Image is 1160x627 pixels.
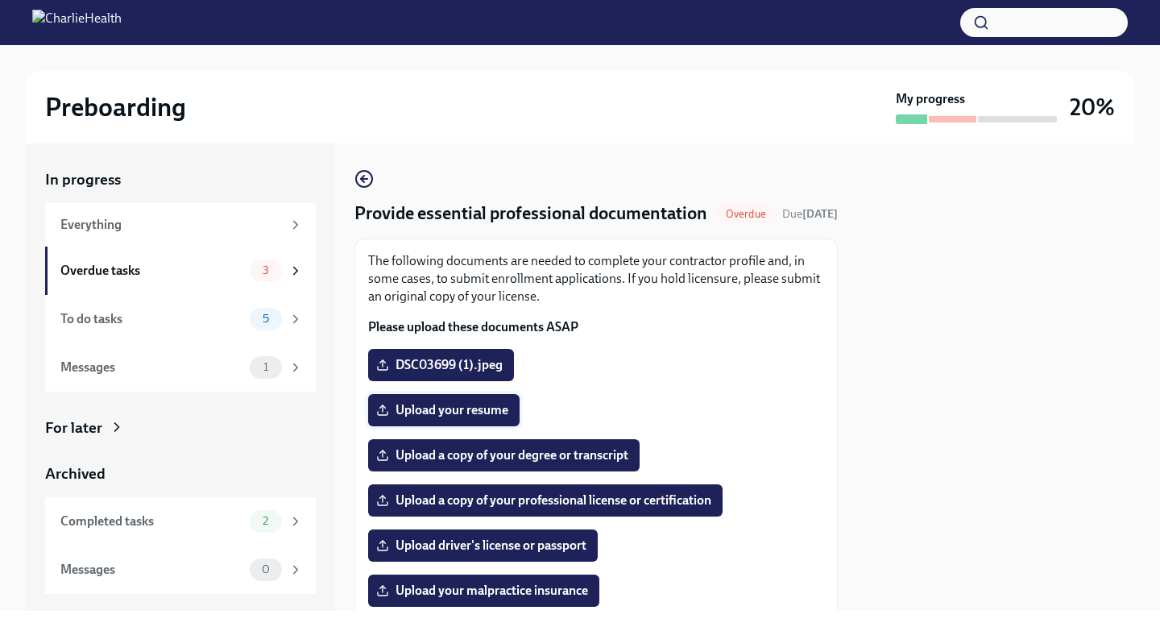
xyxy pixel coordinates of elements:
[45,343,316,392] a: Messages1
[45,91,186,123] h2: Preboarding
[60,216,282,234] div: Everything
[368,394,520,426] label: Upload your resume
[60,561,243,579] div: Messages
[45,417,316,438] a: For later
[254,361,278,373] span: 1
[368,252,824,305] p: The following documents are needed to complete your contractor profile and, in some cases, to sub...
[368,319,578,334] strong: Please upload these documents ASAP
[716,208,776,220] span: Overdue
[368,439,640,471] label: Upload a copy of your degree or transcript
[354,201,707,226] h4: Provide essential professional documentation
[45,203,316,247] a: Everything
[45,295,316,343] a: To do tasks5
[45,247,316,295] a: Overdue tasks3
[379,447,628,463] span: Upload a copy of your degree or transcript
[45,497,316,546] a: Completed tasks2
[253,313,279,325] span: 5
[45,169,316,190] a: In progress
[45,463,316,484] a: Archived
[60,262,243,280] div: Overdue tasks
[253,264,279,276] span: 3
[782,206,838,222] span: September 3rd, 2025 08:00
[368,575,599,607] label: Upload your malpractice insurance
[368,484,723,517] label: Upload a copy of your professional license or certification
[368,349,514,381] label: DSC03699 (1).jpeg
[896,90,965,108] strong: My progress
[368,529,598,562] label: Upload driver's license or passport
[379,357,503,373] span: DSC03699 (1).jpeg
[60,310,243,328] div: To do tasks
[45,417,102,438] div: For later
[45,546,316,594] a: Messages0
[253,515,278,527] span: 2
[379,538,586,554] span: Upload driver's license or passport
[1070,93,1115,122] h3: 20%
[782,207,838,221] span: Due
[252,563,280,575] span: 0
[60,513,243,530] div: Completed tasks
[379,583,588,599] span: Upload your malpractice insurance
[32,10,122,35] img: CharlieHealth
[379,492,711,509] span: Upload a copy of your professional license or certification
[60,359,243,376] div: Messages
[802,207,838,221] strong: [DATE]
[379,402,508,418] span: Upload your resume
